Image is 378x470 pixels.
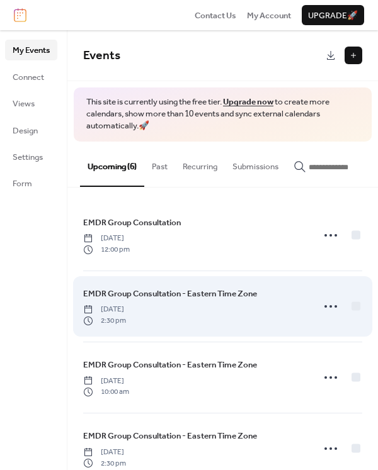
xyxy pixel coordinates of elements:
[83,376,129,387] span: [DATE]
[5,93,57,113] a: Views
[5,173,57,193] a: Form
[13,125,38,137] span: Design
[5,147,57,167] a: Settings
[83,386,129,398] span: 10:00 am
[13,71,44,84] span: Connect
[13,44,50,57] span: My Events
[80,142,144,187] button: Upcoming (6)
[247,9,291,22] span: My Account
[83,216,181,230] a: EMDR Group Consultation
[13,98,35,110] span: Views
[13,151,43,164] span: Settings
[5,40,57,60] a: My Events
[83,216,181,229] span: EMDR Group Consultation
[302,5,364,25] button: Upgrade🚀
[83,288,257,300] span: EMDR Group Consultation - Eastern Time Zone
[86,96,359,132] span: This site is currently using the free tier. to create more calendars, show more than 10 events an...
[83,429,257,443] a: EMDR Group Consultation - Eastern Time Zone
[195,9,236,21] a: Contact Us
[83,287,257,301] a: EMDR Group Consultation - Eastern Time Zone
[223,94,273,110] a: Upgrade now
[83,458,126,469] span: 2:30 pm
[175,142,225,186] button: Recurring
[14,8,26,22] img: logo
[83,233,130,244] span: [DATE]
[144,142,175,186] button: Past
[13,177,32,190] span: Form
[225,142,286,186] button: Submissions
[83,315,126,327] span: 2:30 pm
[83,447,126,458] span: [DATE]
[5,120,57,140] a: Design
[83,359,257,371] span: EMDR Group Consultation - Eastern Time Zone
[247,9,291,21] a: My Account
[83,44,120,67] span: Events
[83,244,130,255] span: 12:00 pm
[83,304,126,315] span: [DATE]
[308,9,358,22] span: Upgrade 🚀
[195,9,236,22] span: Contact Us
[5,67,57,87] a: Connect
[83,430,257,442] span: EMDR Group Consultation - Eastern Time Zone
[83,358,257,372] a: EMDR Group Consultation - Eastern Time Zone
